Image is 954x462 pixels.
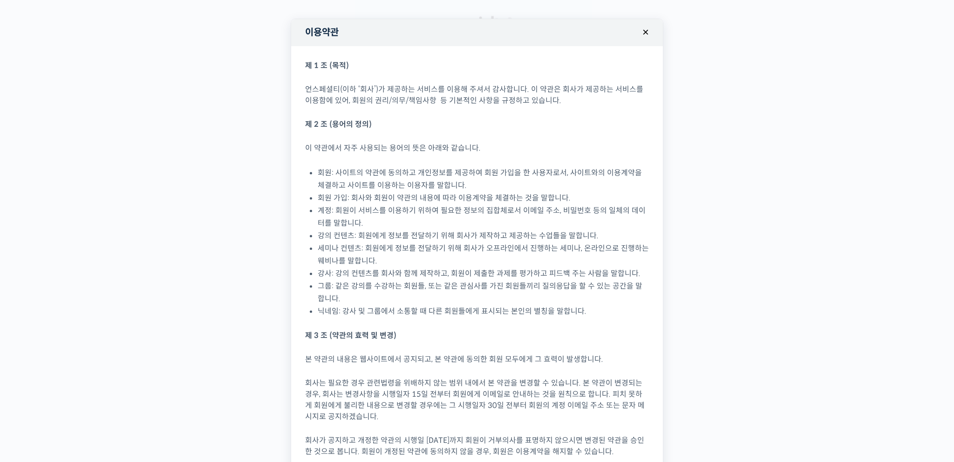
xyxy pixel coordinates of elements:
span: 홈 [29,310,35,317]
li: 회원 가입: 회사와 회원이 약관의 내용에 따라 이용계약을 체결하는 것을 말합니다. [318,192,649,204]
h1: 이용약관 [291,19,663,46]
a: 설정 [120,296,179,319]
button: × [635,22,656,42]
li: 계정: 회원이 서비스를 이용하기 위하여 필요한 정보의 집합체로서 이메일 주소, 비밀번호 등의 일체의 데이터를 말합니다. [318,204,649,229]
li: 세미나 컨텐츠: 회원에게 정보를 전달하기 위해 회사가 오프라인에서 진행하는 세미나, 온라인으로 진행하는 웨비나를 말합니다. [318,242,649,267]
li: 강사: 강의 컨텐츠를 회사와 함께 제작하고, 회원이 제출한 과제를 평가하고 피드백 주는 사람을 말합니다. [318,267,649,280]
a: 대화 [61,296,120,319]
li: 회원: 사이트의 약관에 동의하고 개인정보를 제공하여 회원 가입을 한 사용자로서, 사이트와의 이용계약을 체결하고 사이트를 이용하는 이용자를 말합니다. [318,166,649,192]
li: 닉네임: 강사 및 그룹에서 소통할 때 다른 회원들에게 표시되는 본인의 별칭을 말합니다. [318,305,649,317]
strong: 제 2 조 (용어의 정의) [305,119,372,129]
li: 그룹: 같은 강의를 수강하는 회원들, 또는 같은 관심사를 가진 회원들끼리 질의응답을 할 수 있는 공간을 말합니다. [318,280,649,305]
p: 본 약관의 내용은 웹사이트에서 공지되고, 본 약관에 동의한 회원 모두에게 그 효력이 발생합니다. [305,354,649,365]
strong: 제 1 조 (목적) [305,61,349,70]
a: 홈 [3,296,61,319]
span: 대화 [85,310,96,317]
strong: 제 3 조 (약관의 효력 및 변경) [305,331,396,340]
p: 언스페셜티(이하 ‘회사’)가 제공하는 서비스를 이용해 주셔서 감사합니다. 이 약관은 회사가 제공하는 서비스를 이용함에 있어, 회원의 권리/의무/책임사항 등 기본적인 사항을 규... [305,84,649,106]
span: 설정 [144,310,155,317]
li: 강의 컨텐츠: 회원에게 정보를 전달하기 위해 회사가 제작하고 제공하는 수업들을 말합니다. [318,229,649,242]
p: 회사는 필요한 경우 관련법령을 위배하지 않는 범위 내에서 본 약관을 변경할 수 있습니다. 본 약관이 변경되는 경우, 회사는 변경사항을 시행일자 15일 전부터 회원에게 이메일로... [305,378,649,422]
p: 회사가 공지하고 개정한 약관의 시행일 [DATE]까지 회원이 거부의사를 표명하지 않으시면 변경된 약관을 승인한 것으로 봅니다. 회원이 개정된 약관에 동의하지 않을 경우, 회원... [305,435,649,457]
p: 이 약관에서 자주 사용되는 용어의 뜻은 아래와 같습니다. [305,143,649,154]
